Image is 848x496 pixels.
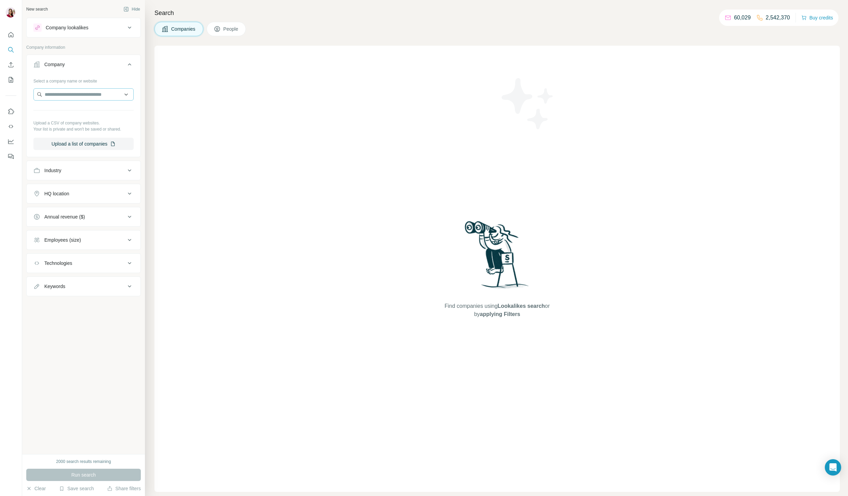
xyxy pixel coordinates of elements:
[33,75,134,84] div: Select a company name or website
[27,162,140,179] button: Industry
[27,232,140,248] button: Employees (size)
[46,24,88,31] div: Company lookalikes
[154,8,840,18] h4: Search
[27,255,140,271] button: Technologies
[825,459,841,476] div: Open Intercom Messenger
[33,126,134,132] p: Your list is private and won't be saved or shared.
[44,190,69,197] div: HQ location
[5,7,16,18] img: Avatar
[5,105,16,118] button: Use Surfe on LinkedIn
[5,44,16,56] button: Search
[26,485,46,492] button: Clear
[5,135,16,148] button: Dashboard
[462,219,533,295] img: Surfe Illustration - Woman searching with binoculars
[33,120,134,126] p: Upload a CSV of company websites.
[44,61,65,68] div: Company
[5,29,16,41] button: Quick start
[44,260,72,267] div: Technologies
[497,303,545,309] span: Lookalikes search
[26,6,48,12] div: New search
[27,278,140,295] button: Keywords
[171,26,196,32] span: Companies
[223,26,239,32] span: People
[33,138,134,150] button: Upload a list of companies
[27,185,140,202] button: HQ location
[26,44,141,50] p: Company information
[107,485,141,492] button: Share filters
[44,213,85,220] div: Annual revenue ($)
[443,302,552,318] span: Find companies using or by
[497,73,559,134] img: Surfe Illustration - Stars
[766,14,790,22] p: 2,542,370
[44,237,81,243] div: Employees (size)
[5,150,16,163] button: Feedback
[5,59,16,71] button: Enrich CSV
[801,13,833,22] button: Buy credits
[480,311,520,317] span: applying Filters
[44,283,65,290] div: Keywords
[56,459,111,465] div: 2000 search results remaining
[27,56,140,75] button: Company
[27,19,140,36] button: Company lookalikes
[27,209,140,225] button: Annual revenue ($)
[5,74,16,86] button: My lists
[734,14,751,22] p: 60,029
[44,167,61,174] div: Industry
[5,120,16,133] button: Use Surfe API
[119,4,145,14] button: Hide
[59,485,94,492] button: Save search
